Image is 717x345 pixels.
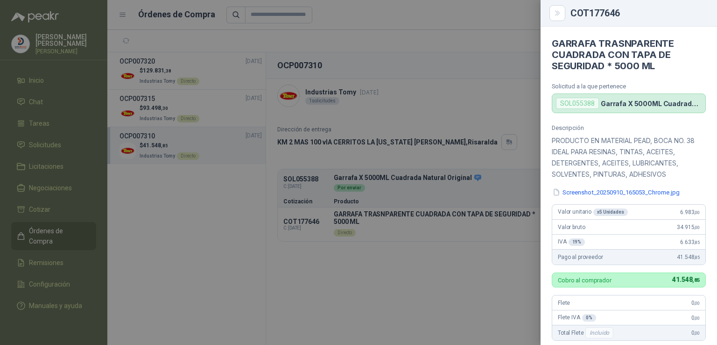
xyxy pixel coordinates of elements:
span: 41.548 [677,254,700,260]
span: ,00 [694,210,700,215]
p: Descripción [552,124,706,131]
span: 0 [691,300,700,306]
span: Valor unitario [558,208,628,216]
div: SOL055388 [556,98,599,109]
span: 34.915 [677,224,700,230]
span: ,00 [694,225,700,230]
span: ,85 [694,240,700,245]
span: Flete [558,300,570,306]
span: ,85 [692,277,700,283]
span: Valor bruto [558,224,585,230]
span: 0 [691,315,700,321]
span: 41.548 [672,276,700,283]
button: Close [552,7,563,19]
span: 6.633 [680,239,700,245]
span: Flete IVA [558,314,596,322]
span: ,85 [694,255,700,260]
div: 19 % [569,238,585,246]
div: Incluido [585,327,613,338]
div: COT177646 [570,8,706,18]
div: 0 % [582,314,596,322]
span: 6.983 [680,209,700,216]
h4: GARRAFA TRASNPARENTE CUADRADA CON TAPA DE SEGURIDAD * 5000 ML [552,38,706,72]
span: Pago al proveedor [558,254,603,260]
span: 0 [691,330,700,336]
p: Cobro al comprador [558,277,612,283]
span: ,00 [694,301,700,306]
span: IVA [558,238,585,246]
span: Total Flete [558,327,615,338]
p: Garrafa X 5000ML Cuadrada Natural Original [601,100,702,108]
p: Solicitud a la que pertenece [552,83,706,90]
button: Screenshot_20250910_165053_Chrome.jpg [552,187,681,197]
span: ,00 [694,331,700,336]
div: x 5 Unidades [593,208,628,216]
p: PRODUCTO EN MATERIAL PEAD, BOCA NO. 38 IDEAL PARA RESINAS, TINTAS, ACEITES, DETERGENTES, ACEITES,... [552,135,706,180]
span: ,00 [694,316,700,321]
